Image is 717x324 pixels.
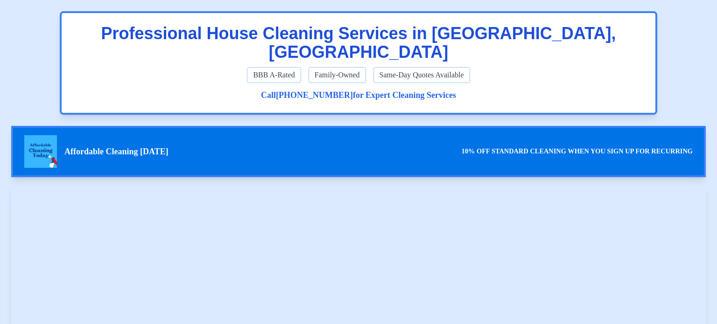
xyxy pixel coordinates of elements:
span: Family-Owned [309,67,366,83]
h1: Professional House Cleaning Services in [GEOGRAPHIC_DATA], [GEOGRAPHIC_DATA] [73,24,644,62]
span: Affordable Cleaning [DATE] [64,145,169,158]
img: ACT Logo [24,135,57,168]
p: Call for Expert Cleaning Services [73,89,644,102]
span: BBB A-Rated [247,67,301,83]
a: [PHONE_NUMBER] [276,90,353,100]
span: Same-Day Quotes Available [373,67,470,83]
p: 10% OFF STANDARD CLEANING WHEN YOU SIGN UP FOR RECURRING [462,146,693,157]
